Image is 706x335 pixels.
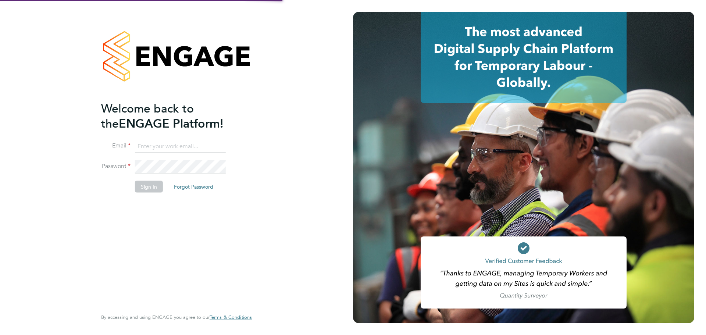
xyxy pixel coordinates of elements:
span: By accessing and using ENGAGE you agree to our [101,314,252,320]
span: Welcome back to the [101,101,194,131]
label: Password [101,163,131,170]
input: Enter your work email... [135,140,226,153]
button: Sign In [135,181,163,193]
h2: ENGAGE Platform! [101,101,245,131]
label: Email [101,142,131,150]
a: Terms & Conditions [210,314,252,320]
button: Forgot Password [168,181,219,193]
span: Terms & Conditions [210,314,252,320]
